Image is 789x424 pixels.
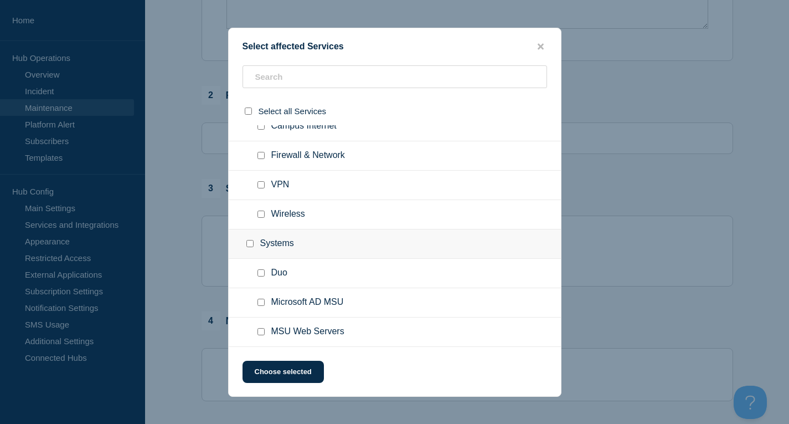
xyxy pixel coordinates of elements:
[259,106,327,116] span: Select all Services
[257,211,265,218] input: Wireless checkbox
[243,65,547,88] input: Search
[271,209,305,220] span: Wireless
[257,328,265,335] input: MSU Web Servers checkbox
[271,297,344,308] span: Microsoft AD MSU
[534,42,547,52] button: close button
[229,229,561,259] div: Systems
[257,122,265,130] input: Campus Internet checkbox
[229,42,561,52] div: Select affected Services
[271,326,344,338] span: MSU Web Servers
[271,180,290,191] span: VPN
[271,150,345,161] span: Firewall & Network
[257,299,265,306] input: Microsoft AD MSU checkbox
[245,108,252,115] input: select all checkbox
[257,181,265,188] input: VPN checkbox
[243,361,324,383] button: Choose selected
[257,269,265,277] input: Duo checkbox
[246,240,254,247] input: Systems checkbox
[271,268,287,279] span: Duo
[257,152,265,159] input: Firewall & Network checkbox
[271,121,337,132] span: Campus Internet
